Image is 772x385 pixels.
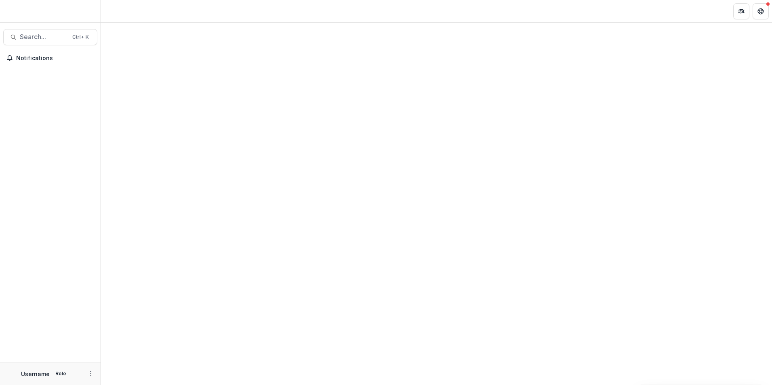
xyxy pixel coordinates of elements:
button: Get Help [753,3,769,19]
button: Search... [3,29,97,45]
button: Notifications [3,52,97,65]
p: Role [53,370,69,377]
p: Username [21,370,50,378]
button: Partners [733,3,749,19]
button: More [86,369,96,379]
span: Notifications [16,55,94,62]
nav: breadcrumb [104,5,138,17]
span: Search... [20,33,67,41]
div: Ctrl + K [71,33,90,42]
